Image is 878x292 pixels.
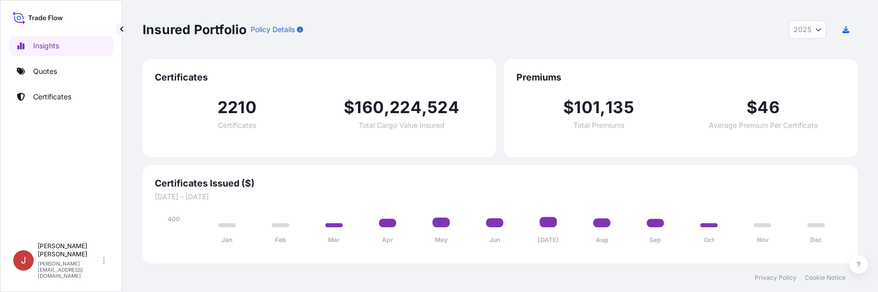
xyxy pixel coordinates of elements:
p: [PERSON_NAME][EMAIL_ADDRESS][DOMAIN_NAME] [38,260,101,279]
a: Cookie Notice [805,274,845,282]
span: Total Cargo Value Insured [359,122,445,129]
p: Policy Details [251,24,295,35]
tspan: Sep [649,236,661,244]
span: 160 [354,99,384,116]
span: J [21,255,26,266]
p: [PERSON_NAME] [PERSON_NAME] [38,242,101,258]
p: Quotes [33,66,57,76]
p: Insured Portfolio [143,21,246,38]
span: 135 [606,99,634,116]
a: Insights [9,36,114,56]
span: Average Premium Per Certificate [709,122,818,129]
tspan: Jun [489,236,500,244]
a: Quotes [9,61,114,82]
span: 101 [574,99,600,116]
tspan: Feb [275,236,286,244]
span: 46 [757,99,779,116]
span: , [384,99,390,116]
span: Certificates Issued ($) [155,177,845,190]
tspan: Oct [704,236,715,244]
p: Certificates [33,92,71,102]
tspan: Mar [328,236,340,244]
span: Total Premiums [573,122,624,129]
span: 2210 [217,99,257,116]
span: Certificates [218,122,256,129]
span: [DATE] - [DATE] [155,192,845,202]
tspan: Apr [382,236,393,244]
span: $ [563,99,574,116]
span: Premiums [516,71,845,84]
span: 524 [427,99,459,116]
span: , [422,99,427,116]
a: Certificates [9,87,114,107]
tspan: May [435,236,448,244]
a: Privacy Policy [755,274,797,282]
p: Insights [33,41,59,51]
tspan: Aug [596,236,608,244]
tspan: Dec [810,236,822,244]
tspan: 400 [168,215,180,223]
span: 2025 [793,24,811,35]
span: $ [747,99,757,116]
span: Certificates [155,71,484,84]
tspan: Jan [222,236,232,244]
tspan: Nov [757,236,769,244]
tspan: [DATE] [538,236,559,244]
span: 224 [390,99,422,116]
span: $ [344,99,354,116]
button: Year Selector [789,20,826,39]
span: , [600,99,606,116]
